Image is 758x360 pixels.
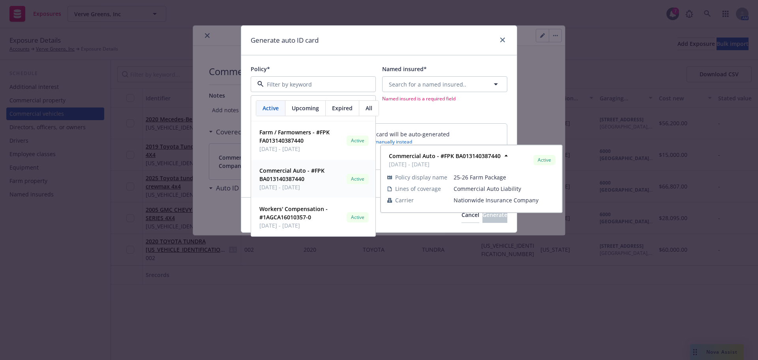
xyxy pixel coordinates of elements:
[259,145,343,153] span: [DATE] - [DATE]
[366,104,372,112] span: All
[482,211,507,219] span: Generate
[292,104,319,112] span: Upcoming
[537,156,552,164] span: Active
[382,65,427,73] span: Named insured*
[350,214,366,221] span: Active
[358,130,450,138] span: The ID card will be auto-generated
[498,35,507,45] a: close
[462,207,479,223] button: Cancel
[395,196,414,204] span: Carrier
[358,138,450,145] span: Upload manually instead
[454,185,555,193] span: Commercial Auto Liability
[382,76,507,92] button: Search for a named insured..
[395,185,441,193] span: Lines of coverage
[382,95,507,102] span: Named insured is a required field
[259,167,325,183] strong: Commercial Auto - #FPK BA013140387440
[395,173,447,181] span: Policy display name
[454,196,555,204] span: Nationwide Insurance Company
[259,183,343,191] span: [DATE] - [DATE]
[251,35,319,45] h1: Generate auto ID card
[259,221,343,230] span: [DATE] - [DATE]
[462,211,479,219] span: Cancel
[251,65,270,73] span: Policy*
[332,104,353,112] span: Expired
[350,175,366,183] span: Active
[389,160,501,168] span: [DATE] - [DATE]
[389,152,501,160] strong: Commercial Auto - #FPK BA013140387440
[454,173,555,181] span: 25-26 Farm Package
[263,104,279,112] span: Active
[482,207,507,223] button: Generate
[389,80,466,89] span: Search for a named insured..
[264,80,360,89] input: Filter by keyword
[259,205,328,221] strong: Workers' Compensation - #1AGCA16010357-0
[259,128,330,144] strong: Farm / Farmowners - #FPK FA013140387440
[350,137,366,144] span: Active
